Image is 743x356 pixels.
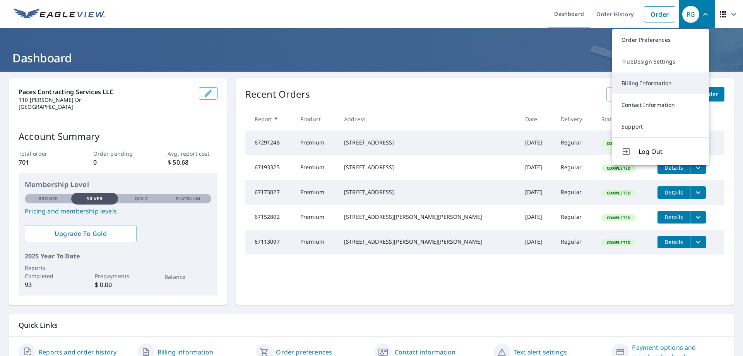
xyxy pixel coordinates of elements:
span: Details [662,189,685,196]
th: Report # [245,108,294,131]
a: View All Orders [606,87,661,101]
th: Date [519,108,555,131]
a: Billing Information [612,72,709,94]
td: Regular [555,155,595,180]
div: [STREET_ADDRESS] [344,139,513,146]
button: filesDropdownBtn-67113097 [690,236,706,248]
a: TrueDesign Settings [612,51,709,72]
button: detailsBtn-67193325 [657,162,690,174]
th: Address [338,108,519,131]
td: 67152802 [245,205,294,230]
td: 67173827 [245,180,294,205]
img: EV Logo [14,9,105,20]
td: [DATE] [519,230,555,255]
p: Paces Contracting Services LLC [19,87,193,96]
p: Avg. report cost [168,150,217,158]
a: Order Preferences [612,29,709,51]
p: Order pending [93,150,143,158]
td: Premium [294,131,338,155]
div: [STREET_ADDRESS][PERSON_NAME][PERSON_NAME] [344,238,513,246]
span: Completed [602,190,635,196]
p: Membership Level [25,179,211,190]
p: 2025 Year To Date [25,251,211,261]
span: Completed [602,240,635,245]
button: detailsBtn-67113097 [657,236,690,248]
td: Regular [555,205,595,230]
td: 67291248 [245,131,294,155]
td: Premium [294,155,338,180]
p: Quick Links [19,320,724,330]
span: Log Out [639,147,700,156]
td: [DATE] [519,155,555,180]
td: Premium [294,230,338,255]
p: Total order [19,150,68,158]
p: $ 50.68 [168,158,217,167]
p: Account Summary [19,129,217,143]
td: [DATE] [519,180,555,205]
a: Pricing and membership levels [25,206,211,216]
td: Regular [555,230,595,255]
td: 67113097 [245,230,294,255]
p: Recent Orders [245,87,310,101]
p: [GEOGRAPHIC_DATA] [19,103,193,110]
td: Regular [555,180,595,205]
td: [DATE] [519,205,555,230]
p: Reports Completed [25,264,71,280]
p: Balance [164,273,211,281]
span: Completed [602,141,635,146]
button: filesDropdownBtn-67152802 [690,211,706,224]
span: Completed [602,165,635,171]
button: filesDropdownBtn-67193325 [690,162,706,174]
th: Product [294,108,338,131]
p: Bronze [38,195,58,202]
p: Platinum [176,195,200,202]
td: 67193325 [245,155,294,180]
p: 93 [25,280,71,289]
span: Upgrade To Gold [31,229,130,238]
td: Premium [294,180,338,205]
span: Completed [602,215,635,220]
div: RG [682,6,699,23]
div: [STREET_ADDRESS] [344,163,513,171]
th: Status [595,108,652,131]
th: Delivery [555,108,595,131]
td: Premium [294,205,338,230]
div: [STREET_ADDRESS] [344,188,513,196]
p: 110 [PERSON_NAME] Dr [19,96,193,103]
a: Order [644,6,675,22]
td: [DATE] [519,131,555,155]
p: 701 [19,158,68,167]
a: Support [612,116,709,138]
a: Contact Information [612,94,709,116]
button: filesDropdownBtn-67173827 [690,186,706,199]
p: Silver [87,195,103,202]
td: Regular [555,131,595,155]
p: Prepayments [95,272,141,280]
button: detailsBtn-67152802 [657,211,690,224]
a: Upgrade To Gold [25,225,137,242]
h1: Dashboard [9,50,734,66]
div: [STREET_ADDRESS][PERSON_NAME][PERSON_NAME] [344,213,513,221]
span: Details [662,213,685,221]
p: 0 [93,158,143,167]
p: $ 0.00 [95,280,141,289]
p: Gold [135,195,148,202]
button: Log Out [612,138,709,165]
span: Details [662,238,685,246]
button: detailsBtn-67173827 [657,186,690,199]
span: Details [662,164,685,171]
